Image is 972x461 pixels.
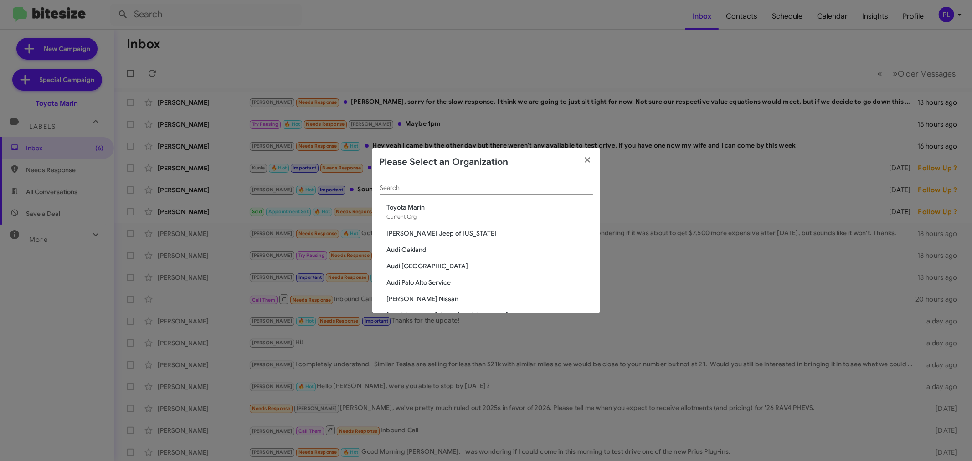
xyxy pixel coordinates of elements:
[387,203,593,212] span: Toyota Marin
[387,229,593,238] span: [PERSON_NAME] Jeep of [US_STATE]
[387,278,593,287] span: Audi Palo Alto Service
[387,294,593,303] span: [PERSON_NAME] Nissan
[387,213,417,220] span: Current Org
[387,261,593,271] span: Audi [GEOGRAPHIC_DATA]
[380,155,509,169] h2: Please Select an Organization
[387,311,593,320] span: [PERSON_NAME] CDJR [PERSON_NAME]
[387,245,593,254] span: Audi Oakland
